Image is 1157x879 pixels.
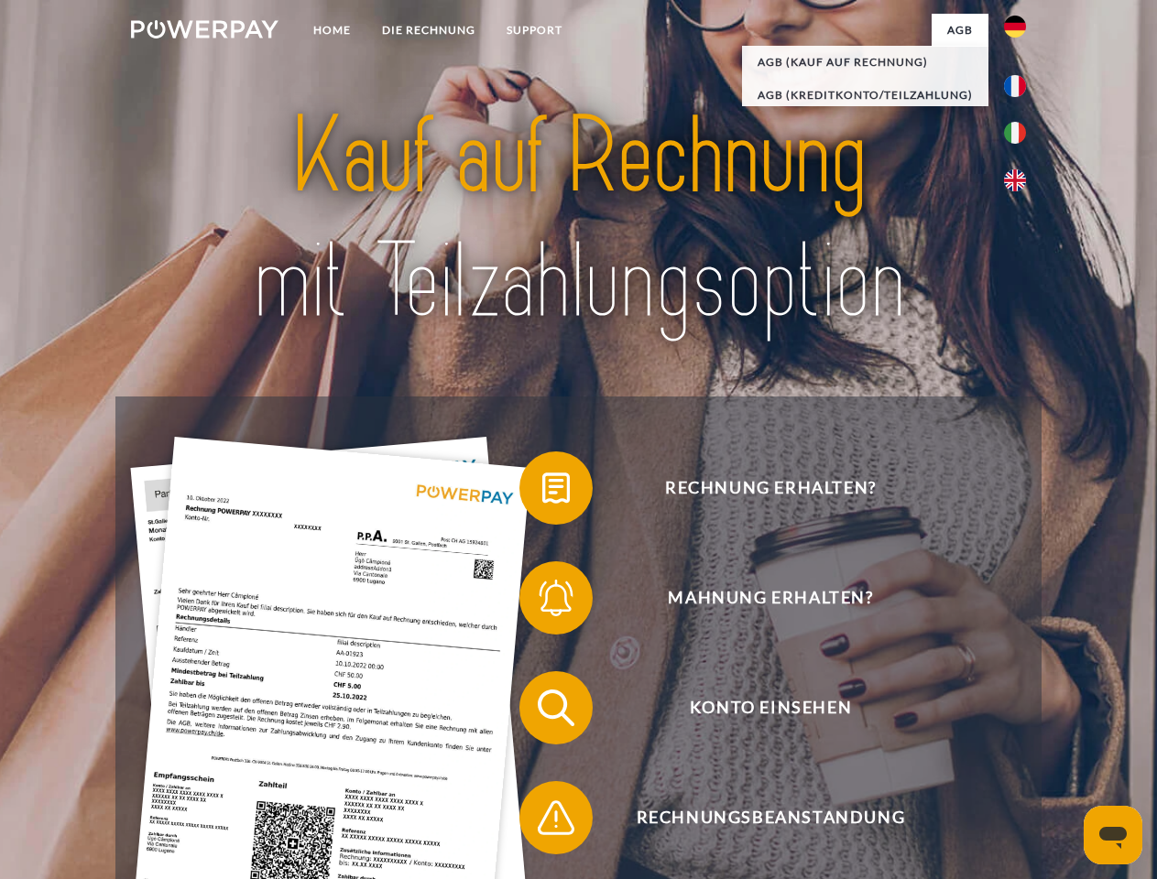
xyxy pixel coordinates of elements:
button: Rechnungsbeanstandung [519,781,996,854]
iframe: Schaltfläche zum Öffnen des Messaging-Fensters [1084,806,1142,864]
span: Konto einsehen [546,671,995,744]
img: de [1004,16,1026,38]
span: Rechnung erhalten? [546,451,995,525]
a: Home [298,14,366,47]
a: SUPPORT [491,14,578,47]
img: qb_bill.svg [533,465,579,511]
img: qb_warning.svg [533,795,579,841]
img: en [1004,169,1026,191]
button: Rechnung erhalten? [519,451,996,525]
img: qb_bell.svg [533,575,579,621]
img: title-powerpay_de.svg [175,88,982,351]
button: Konto einsehen [519,671,996,744]
span: Mahnung erhalten? [546,561,995,635]
img: fr [1004,75,1026,97]
button: Mahnung erhalten? [519,561,996,635]
img: qb_search.svg [533,685,579,731]
span: Rechnungsbeanstandung [546,781,995,854]
a: AGB (Kauf auf Rechnung) [742,46,988,79]
a: DIE RECHNUNG [366,14,491,47]
img: it [1004,122,1026,144]
a: AGB (Kreditkonto/Teilzahlung) [742,79,988,112]
a: agb [932,14,988,47]
img: logo-powerpay-white.svg [131,20,278,38]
